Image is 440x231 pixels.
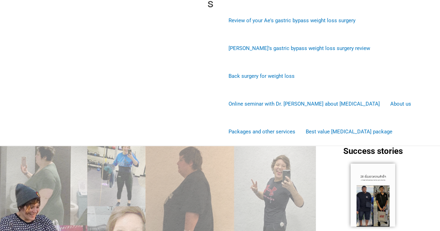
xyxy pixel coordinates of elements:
a: Review of your Ae's gastric bypass weight loss surgery [223,7,361,34]
font: Online seminar with Dr. [PERSON_NAME] about [MEDICAL_DATA] [229,101,380,107]
font: Packages and other services [229,129,295,135]
a: Packages and other services [223,118,301,146]
font: About us [390,101,411,107]
a: About us [385,90,416,118]
font: Review of your Ae's gastric bypass weight loss surgery [229,17,355,24]
a: Best value [MEDICAL_DATA] package [301,118,398,146]
font: Success stories [343,146,402,156]
font: [PERSON_NAME]'s gastric bypass weight loss surgery review [229,45,370,51]
font: Back surgery for weight loss [229,73,295,79]
a: Online seminar with Dr. [PERSON_NAME] about [MEDICAL_DATA] [223,90,385,118]
a: Back surgery for weight loss [223,62,300,90]
a: [PERSON_NAME]'s gastric bypass weight loss surgery review [223,34,375,62]
font: Best value [MEDICAL_DATA] package [306,129,392,135]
